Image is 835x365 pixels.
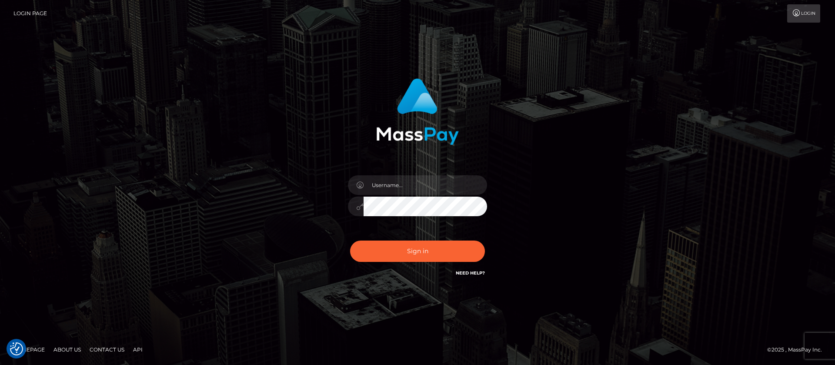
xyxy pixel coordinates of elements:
button: Consent Preferences [10,342,23,355]
a: Homepage [10,343,48,356]
a: About Us [50,343,84,356]
a: Contact Us [86,343,128,356]
div: © 2025 , MassPay Inc. [767,345,828,355]
button: Sign in [350,241,485,262]
a: Need Help? [456,270,485,276]
img: Revisit consent button [10,342,23,355]
a: Login [787,4,820,23]
img: MassPay Login [376,78,459,145]
input: Username... [364,175,487,195]
a: API [130,343,146,356]
a: Login Page [13,4,47,23]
